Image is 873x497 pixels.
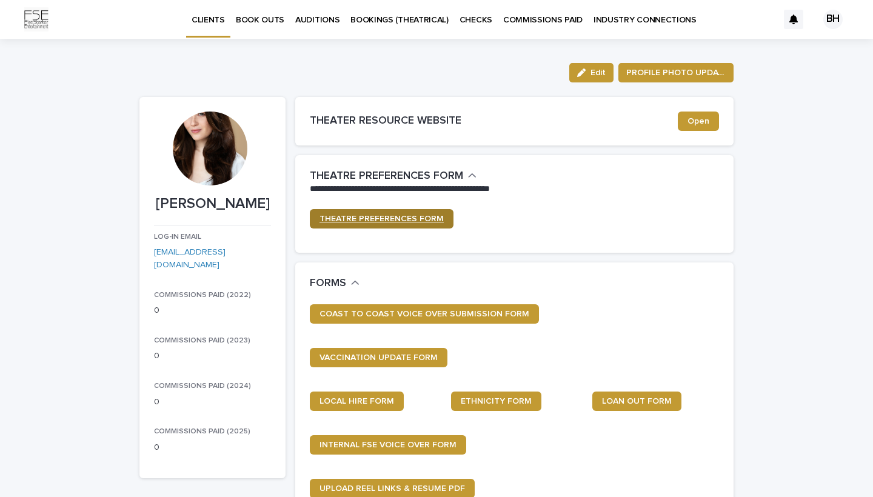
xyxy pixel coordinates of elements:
[154,428,250,435] span: COMMISSIONS PAID (2025)
[310,277,360,290] button: FORMS
[618,63,734,82] button: PROFILE PHOTO UPDATE
[823,10,843,29] div: BH
[626,67,726,79] span: PROFILE PHOTO UPDATE
[310,209,453,228] a: THEATRE PREFERENCES FORM
[154,441,271,454] p: 0
[310,115,678,128] h2: THEATER RESOURCE WEBSITE
[319,310,529,318] span: COAST TO COAST VOICE OVER SUBMISSION FORM
[319,215,444,223] span: THEATRE PREFERENCES FORM
[687,117,709,125] span: Open
[319,397,394,405] span: LOCAL HIRE FORM
[154,337,250,344] span: COMMISSIONS PAID (2023)
[461,397,532,405] span: ETHNICITY FORM
[24,7,48,32] img: Km9EesSdRbS9ajqhBzyo
[602,397,672,405] span: LOAN OUT FORM
[154,292,251,299] span: COMMISSIONS PAID (2022)
[310,304,539,324] a: COAST TO COAST VOICE OVER SUBMISSION FORM
[592,392,681,411] a: LOAN OUT FORM
[319,353,438,362] span: VACCINATION UPDATE FORM
[451,392,541,411] a: ETHNICITY FORM
[590,68,606,77] span: Edit
[154,304,271,317] p: 0
[319,441,457,449] span: INTERNAL FSE VOICE OVER FORM
[154,233,201,241] span: LOG-IN EMAIL
[310,170,477,183] button: THEATRE PREFERENCES FORM
[154,248,226,269] a: [EMAIL_ADDRESS][DOMAIN_NAME]
[154,350,271,362] p: 0
[310,170,463,183] h2: THEATRE PREFERENCES FORM
[154,195,271,213] p: [PERSON_NAME]
[310,435,466,455] a: INTERNAL FSE VOICE OVER FORM
[310,348,447,367] a: VACCINATION UPDATE FORM
[310,277,346,290] h2: FORMS
[678,112,719,131] a: Open
[154,396,271,409] p: 0
[319,484,465,493] span: UPLOAD REEL LINKS & RESUME PDF
[569,63,614,82] button: Edit
[310,392,404,411] a: LOCAL HIRE FORM
[154,382,251,390] span: COMMISSIONS PAID (2024)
